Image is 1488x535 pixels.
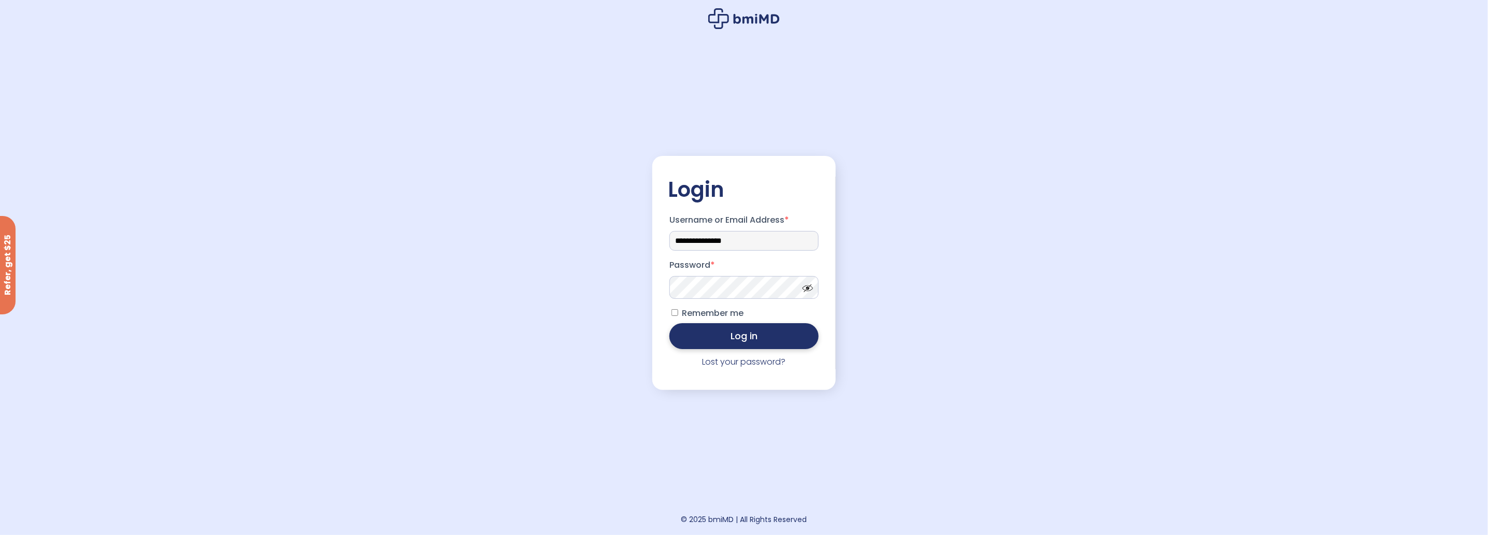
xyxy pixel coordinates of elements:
[682,307,743,319] span: Remember me
[702,356,785,368] a: Lost your password?
[669,323,819,349] button: Log in
[671,309,678,316] input: Remember me
[668,177,820,203] h2: Login
[669,257,819,273] label: Password
[669,212,819,228] label: Username or Email Address
[681,512,807,527] div: © 2025 bmiMD | All Rights Reserved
